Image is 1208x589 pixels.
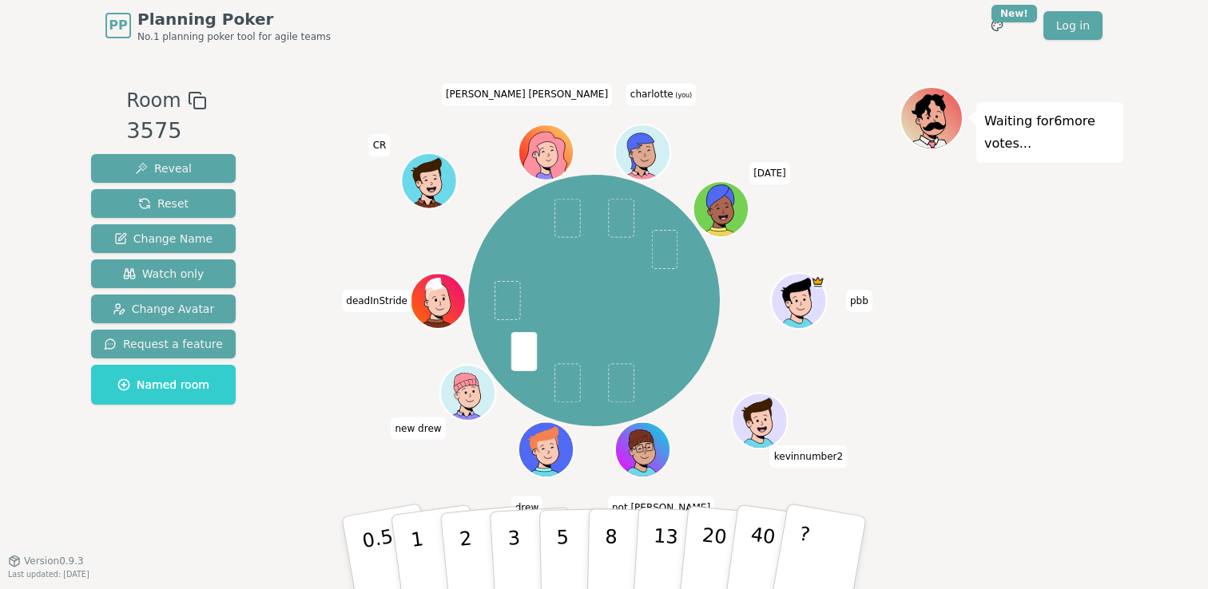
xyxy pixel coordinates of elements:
a: PPPlanning PokerNo.1 planning poker tool for agile teams [105,8,331,43]
span: Watch only [123,266,205,282]
button: Request a feature [91,330,236,358]
button: Click to change your avatar [616,126,668,178]
span: Click to change your name [770,445,847,468]
span: Change Name [114,231,213,247]
span: Request a feature [104,336,223,352]
span: Planning Poker [137,8,331,30]
a: Log in [1043,11,1103,40]
span: Room [126,86,181,115]
span: Click to change your name [608,496,714,518]
span: Click to change your name [442,83,612,105]
button: Watch only [91,259,236,288]
button: Reset [91,189,236,218]
span: Click to change your name [626,83,696,105]
span: No.1 planning poker tool for agile teams [137,30,331,43]
span: Click to change your name [749,162,790,184]
span: PP [109,16,127,35]
button: New! [983,11,1011,40]
span: Version 0.9.3 [24,555,84,567]
span: Reset [138,196,189,211]
span: Click to change your name [391,417,445,439]
span: Last updated: [DATE] [8,570,89,579]
p: Waiting for 6 more votes... [984,110,1115,155]
span: Change Avatar [113,301,215,317]
button: Version0.9.3 [8,555,84,567]
button: Named room [91,365,236,405]
span: Reveal [135,160,192,176]
div: New! [991,5,1037,22]
span: (you) [674,92,693,99]
span: Click to change your name [369,134,391,156]
div: 3575 [126,115,206,148]
span: Click to change your name [511,496,542,518]
span: Click to change your name [846,290,872,312]
span: Click to change your name [342,290,411,312]
span: Named room [117,377,209,393]
button: Reveal [91,154,236,183]
span: pbb is the host [810,275,824,288]
button: Change Avatar [91,294,236,323]
button: Change Name [91,224,236,253]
